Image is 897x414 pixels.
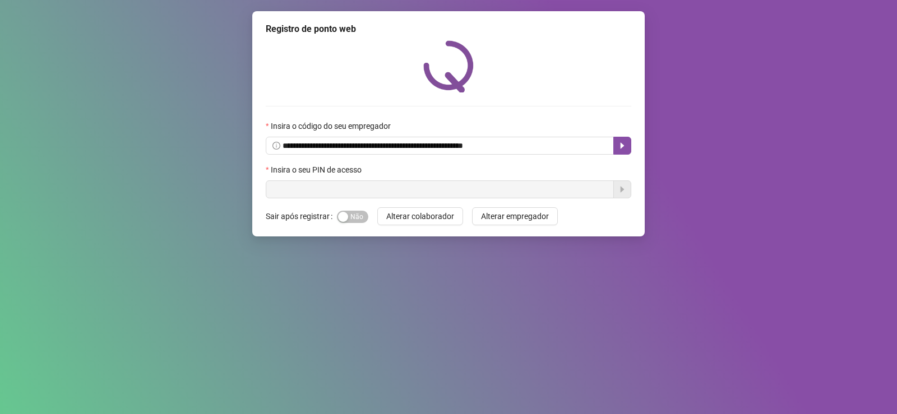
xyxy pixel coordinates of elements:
span: info-circle [272,142,280,150]
img: QRPoint [423,40,474,92]
label: Insira o código do seu empregador [266,120,398,132]
span: caret-right [618,141,627,150]
button: Alterar empregador [472,207,558,225]
span: Alterar empregador [481,210,549,222]
span: Alterar colaborador [386,210,454,222]
button: Alterar colaborador [377,207,463,225]
label: Insira o seu PIN de acesso [266,164,369,176]
div: Registro de ponto web [266,22,631,36]
label: Sair após registrar [266,207,337,225]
